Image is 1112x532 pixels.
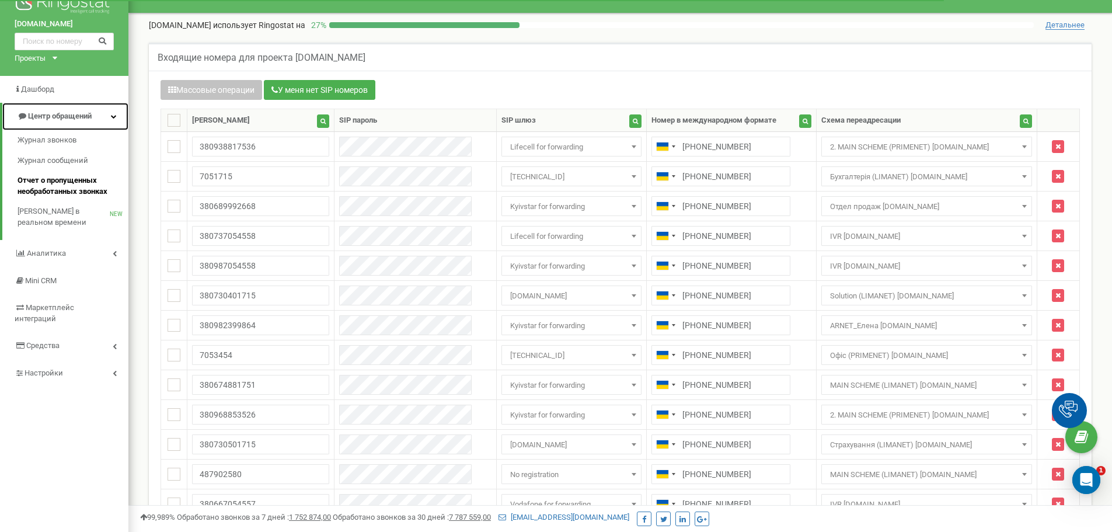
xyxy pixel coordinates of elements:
[652,256,679,275] div: Telephone country code
[506,496,637,513] span: Vodafone for forwarding
[821,494,1032,514] span: IVR bel.net
[825,139,1028,155] span: 2. MAIN SCHEME (PRIMENET) lima.net
[506,258,637,274] span: Kyivstar for forwarding
[25,276,57,285] span: Mini CRM
[652,286,679,305] div: Telephone country code
[652,316,679,335] div: Telephone country code
[506,288,637,304] span: csbc.lifecell.ua
[501,464,642,484] span: No registration
[192,115,250,126] div: [PERSON_NAME]
[825,258,1028,274] span: IVR bel.net
[28,112,92,120] span: Центр обращений
[18,206,110,228] span: [PERSON_NAME] в реальном времени
[825,228,1028,245] span: IVR bel.net
[821,315,1032,335] span: ARNET_Елена bel.net
[825,407,1028,423] span: 2. MAIN SCHEME (PRIMENET) lima.net
[821,375,1032,395] span: MAIN SCHEME (LIMANET) lima.net
[506,467,637,483] span: No registration
[499,513,629,521] a: [EMAIL_ADDRESS][DOMAIN_NAME]
[821,256,1032,276] span: IVR bel.net
[651,256,790,276] input: 050 123 4567
[506,169,637,185] span: 91.210.116.35
[506,318,637,334] span: Kyivstar for forwarding
[821,286,1032,305] span: Solution (LIMANET) lima.net
[821,226,1032,246] span: IVR bel.net
[825,318,1028,334] span: ARNET_Елена bel.net
[501,405,642,425] span: Kyivstar for forwarding
[18,135,76,146] span: Журнал звонков
[651,196,790,216] input: 050 123 4567
[177,513,331,521] span: Обработано звонков за 7 дней :
[506,199,637,215] span: Kyivstar for forwarding
[25,368,63,377] span: Настройки
[501,375,642,395] span: Kyivstar for forwarding
[652,137,679,156] div: Telephone country code
[821,196,1032,216] span: Отдел продаж bel.net
[652,167,679,186] div: Telephone country code
[651,115,776,126] div: Номер в международном формате
[825,169,1028,185] span: Бухгалтерія (LIMANET) lima.net
[651,315,790,335] input: 050 123 4567
[651,405,790,425] input: 050 123 4567
[2,103,128,130] a: Центр обращений
[825,288,1028,304] span: Solution (LIMANET) lima.net
[1072,466,1100,494] div: Open Intercom Messenger
[506,228,637,245] span: Lifecell for forwarding
[652,435,679,454] div: Telephone country code
[825,437,1028,453] span: Страхування (LIMANET) lima.net
[652,346,679,364] div: Telephone country code
[651,464,790,484] input: 050 123 4567
[15,19,114,30] a: [DOMAIN_NAME]
[821,345,1032,365] span: Офіс (PRIMENET) lima.net
[825,496,1028,513] span: IVR bel.net
[501,166,642,186] span: 91.210.116.35
[651,375,790,395] input: 050 123 4567
[305,19,329,31] p: 27 %
[825,347,1028,364] span: Офіс (PRIMENET) lima.net
[825,377,1028,394] span: MAIN SCHEME (LIMANET) lima.net
[18,155,88,166] span: Журнал сообщений
[289,513,331,521] u: 1 752 874,00
[506,407,637,423] span: Kyivstar for forwarding
[501,345,642,365] span: 91.210.116.35
[1045,20,1085,30] span: Детальнее
[821,137,1032,157] span: 2. MAIN SCHEME (PRIMENET) lima.net
[158,53,365,63] h5: Входящие номера для проекта [DOMAIN_NAME]
[651,434,790,454] input: 050 123 4567
[652,495,679,513] div: Telephone country code
[501,315,642,335] span: Kyivstar for forwarding
[21,85,54,93] span: Дашборд
[26,341,60,350] span: Средства
[334,109,497,132] th: SIP пароль
[825,199,1028,215] span: Отдел продаж bel.net
[264,80,375,100] button: У меня нет SIP номеров
[821,405,1032,425] span: 2. MAIN SCHEME (PRIMENET) lima.net
[501,226,642,246] span: Lifecell for forwarding
[651,286,790,305] input: 050 123 4567
[501,115,536,126] div: SIP шлюз
[821,115,901,126] div: Схема переадресации
[652,227,679,245] div: Telephone country code
[652,465,679,484] div: Telephone country code
[15,53,46,64] div: Проекты
[651,137,790,157] input: 050 123 4567
[149,19,305,31] p: [DOMAIN_NAME]
[652,375,679,394] div: Telephone country code
[501,137,642,157] span: Lifecell for forwarding
[506,139,637,155] span: Lifecell for forwarding
[333,513,491,521] span: Обработано звонков за 30 дней :
[213,20,305,30] span: использует Ringostat на
[506,437,637,453] span: csbc.lifecell.ua
[1096,466,1106,475] span: 1
[501,494,642,514] span: Vodafone for forwarding
[651,166,790,186] input: 050 123 4567
[821,464,1032,484] span: MAIN SCHEME (LIMANET) lima.net
[501,256,642,276] span: Kyivstar for forwarding
[18,201,128,232] a: [PERSON_NAME] в реальном времениNEW
[501,434,642,454] span: csbc.lifecell.ua
[15,303,74,323] span: Маркетплейс интеграций
[501,196,642,216] span: Kyivstar for forwarding
[27,249,66,258] span: Аналитика
[821,434,1032,454] span: Страхування (LIMANET) lima.net
[18,150,128,171] a: Журнал сообщений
